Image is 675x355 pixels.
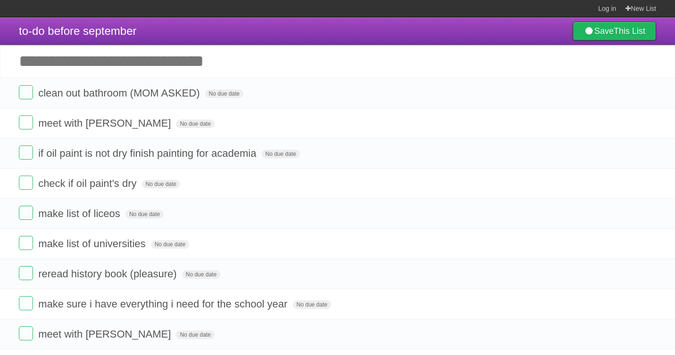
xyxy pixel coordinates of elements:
span: No due date [176,120,214,128]
label: Done [19,176,33,190]
span: No due date [142,180,180,188]
span: if oil paint is not dry finish painting for academia [38,147,258,159]
span: No due date [205,89,243,98]
label: Done [19,296,33,310]
span: reread history book (pleasure) [38,268,179,280]
span: No due date [151,240,189,249]
label: Done [19,145,33,160]
span: to-do before september [19,24,136,37]
span: make sure i have everything i need for the school year [38,298,290,310]
label: Done [19,85,33,99]
label: Done [19,115,33,129]
span: meet with [PERSON_NAME] [38,117,173,129]
span: No due date [176,331,214,339]
span: make list of liceos [38,208,123,219]
span: No due date [125,210,164,218]
span: check if oil paint's dry [38,177,139,189]
span: clean out bathroom (MOM ASKED) [38,87,202,99]
label: Done [19,266,33,280]
a: SaveThis List [573,22,656,40]
label: Done [19,206,33,220]
label: Done [19,326,33,340]
span: No due date [262,150,300,158]
label: Done [19,236,33,250]
span: make list of universities [38,238,148,250]
b: This List [614,26,645,36]
span: meet with [PERSON_NAME] [38,328,173,340]
span: No due date [293,300,331,309]
span: No due date [182,270,220,279]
